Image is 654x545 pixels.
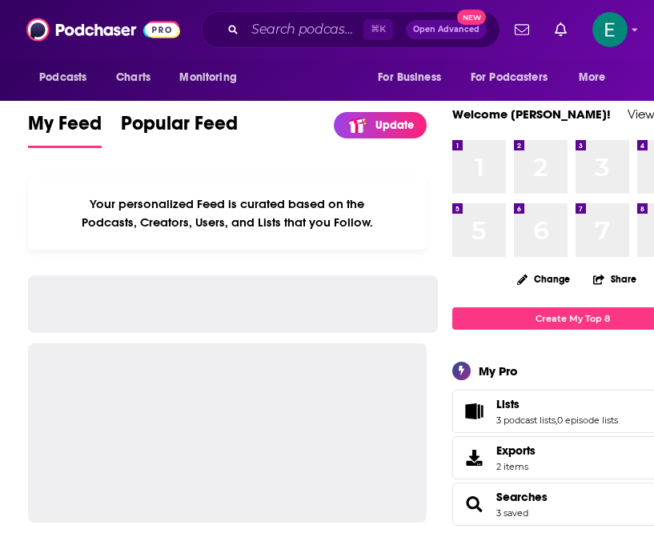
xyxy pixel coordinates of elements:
[496,490,548,504] a: Searches
[201,11,500,48] div: Search podcasts, credits, & more...
[496,397,618,411] a: Lists
[592,12,628,47] img: User Profile
[28,177,427,250] div: Your personalized Feed is curated based on the Podcasts, Creators, Users, and Lists that you Follow.
[28,111,102,148] a: My Feed
[592,263,637,295] button: Share
[508,16,536,43] a: Show notifications dropdown
[460,62,571,93] button: open menu
[458,447,490,469] span: Exports
[375,118,414,132] p: Update
[579,66,606,89] span: More
[363,19,393,40] span: ⌘ K
[479,363,518,379] div: My Pro
[496,415,556,426] a: 3 podcast lists
[367,62,461,93] button: open menu
[39,66,86,89] span: Podcasts
[471,66,548,89] span: For Podcasters
[28,111,102,145] span: My Feed
[452,106,611,122] a: Welcome [PERSON_NAME]!
[334,112,427,138] a: Update
[28,62,107,93] button: open menu
[496,507,528,519] a: 3 saved
[26,14,180,45] img: Podchaser - Follow, Share and Rate Podcasts
[592,12,628,47] button: Show profile menu
[458,493,490,515] a: Searches
[116,66,150,89] span: Charts
[496,397,520,411] span: Lists
[457,10,486,25] span: New
[568,62,626,93] button: open menu
[378,66,441,89] span: For Business
[106,62,160,93] a: Charts
[168,62,257,93] button: open menu
[458,400,490,423] a: Lists
[121,111,238,148] a: Popular Feed
[406,20,487,39] button: Open AdvancedNew
[179,66,236,89] span: Monitoring
[548,16,573,43] a: Show notifications dropdown
[121,111,238,145] span: Popular Feed
[496,443,536,458] span: Exports
[592,12,628,47] span: Logged in as ellien
[413,26,479,34] span: Open Advanced
[245,17,363,42] input: Search podcasts, credits, & more...
[508,269,580,289] button: Change
[556,415,557,426] span: ,
[496,461,536,472] span: 2 items
[557,415,618,426] a: 0 episode lists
